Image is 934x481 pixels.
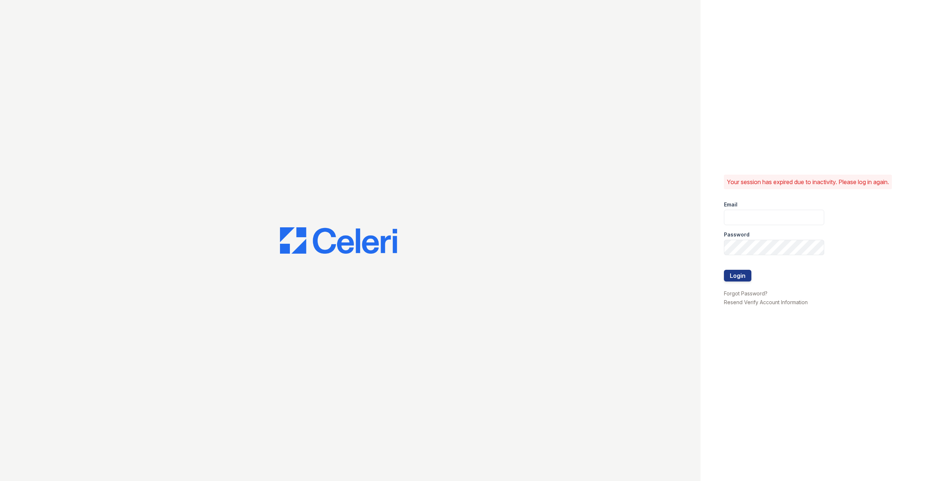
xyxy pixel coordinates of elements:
[724,270,751,281] button: Login
[724,201,737,208] label: Email
[280,227,397,254] img: CE_Logo_Blue-a8612792a0a2168367f1c8372b55b34899dd931a85d93a1a3d3e32e68fde9ad4.png
[724,299,808,305] a: Resend Verify Account Information
[724,231,750,238] label: Password
[727,178,889,186] p: Your session has expired due to inactivity. Please log in again.
[724,290,767,297] a: Forgot Password?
